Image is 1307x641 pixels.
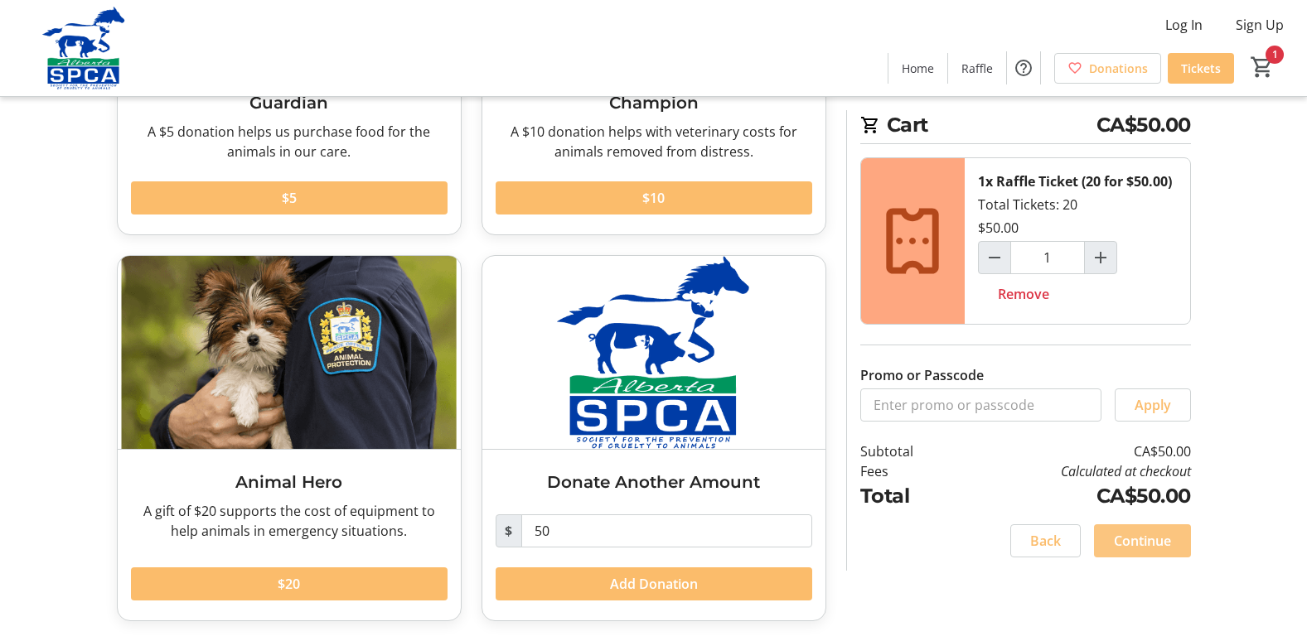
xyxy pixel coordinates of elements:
[961,60,993,77] span: Raffle
[1030,531,1061,551] span: Back
[860,481,956,511] td: Total
[978,277,1069,311] button: Remove
[1152,12,1216,38] button: Log In
[10,7,157,89] img: Alberta SPCA's Logo
[131,470,448,494] h3: Animal Hero
[1135,395,1171,415] span: Apply
[131,90,448,115] h3: Guardian
[131,501,448,541] div: A gift of $20 supports the cost of equipment to help animals in emergency situations.
[998,284,1049,304] span: Remove
[1010,524,1081,557] button: Back
[496,122,812,161] div: A $10 donation helps with veterinary costs for animals removed from distress.
[1007,51,1040,84] button: Help
[131,181,448,214] button: $5
[496,90,812,115] h3: Champion
[1089,60,1148,77] span: Donations
[1096,110,1191,140] span: CA$50.00
[860,365,984,385] label: Promo or Passcode
[860,388,1101,422] input: Enter promo or passcode
[496,514,522,547] span: $
[979,242,1010,273] button: Decrement by one
[1054,53,1161,84] a: Donations
[282,188,297,208] span: $5
[1181,60,1221,77] span: Tickets
[496,181,812,214] button: $10
[1094,524,1191,557] button: Continue
[521,514,812,547] input: Donation Amount
[1236,15,1284,35] span: Sign Up
[860,461,956,481] td: Fees
[1115,388,1191,422] button: Apply
[978,171,1172,191] div: 1x Raffle Ticket (20 for $50.00)
[1010,241,1085,274] input: Raffle Ticket (20 for $50.00) Quantity
[1114,531,1171,551] span: Continue
[278,574,300,594] span: $20
[860,441,956,461] td: Subtotal
[1168,53,1234,84] a: Tickets
[496,470,812,494] h3: Donate Another Amount
[956,481,1190,511] td: CA$50.00
[1085,242,1116,273] button: Increment by one
[1247,52,1277,82] button: Cart
[496,567,812,600] button: Add Donation
[131,567,448,600] button: $20
[965,158,1190,324] div: Total Tickets: 20
[131,122,448,161] div: A $5 donation helps us purchase food for the animals in our care.
[642,188,665,208] span: $10
[956,461,1190,481] td: Calculated at checkout
[610,574,698,594] span: Add Donation
[902,60,934,77] span: Home
[118,256,461,449] img: Animal Hero
[978,218,1019,238] div: $50.00
[888,53,947,84] a: Home
[1222,12,1297,38] button: Sign Up
[1165,15,1203,35] span: Log In
[956,441,1190,461] td: CA$50.00
[860,110,1191,144] h2: Cart
[948,53,1006,84] a: Raffle
[482,256,825,449] img: Donate Another Amount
